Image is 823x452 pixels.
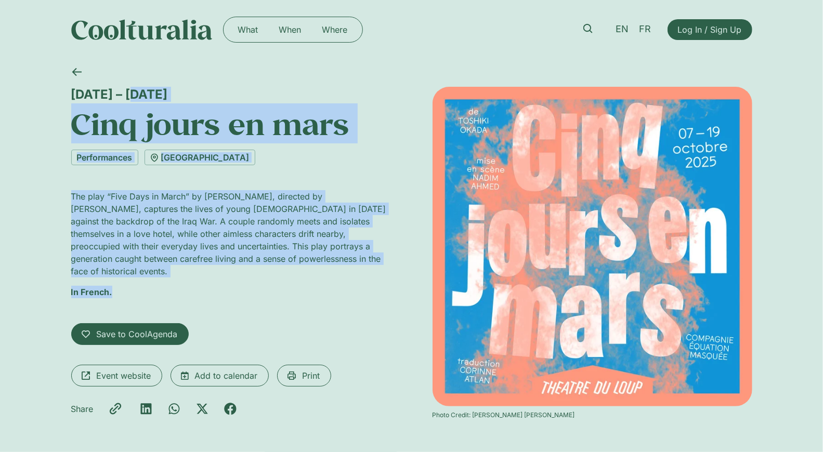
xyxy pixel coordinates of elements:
a: Performances [71,150,138,165]
a: Where [312,21,358,38]
a: Save to CoolAgenda [71,323,189,345]
span: Event website [97,369,151,382]
a: Log In / Sign Up [668,19,752,40]
a: [GEOGRAPHIC_DATA] [145,150,255,165]
img: Coolturalia - Cinq jours en mars [433,87,752,406]
a: Event website [71,365,162,387]
span: FR [639,24,651,35]
nav: Menu [228,21,358,38]
p: Share [71,403,94,415]
span: Add to calendar [195,369,258,382]
h1: Cinq jours en mars [71,106,391,141]
div: Photo Credit: [PERSON_NAME] [PERSON_NAME] [433,410,752,420]
a: Print [277,365,331,387]
span: Save to CoolAgenda [97,328,178,340]
strong: In French. [71,287,112,297]
a: When [269,21,312,38]
div: Share on whatsapp [168,403,180,415]
div: [DATE] – [DATE] [71,87,391,102]
div: Share on facebook [224,403,237,415]
a: EN [610,22,634,37]
a: What [228,21,269,38]
div: Share on x-twitter [196,403,208,415]
p: The play “Five Days in March” by [PERSON_NAME], directed by [PERSON_NAME], captures the lives of ... [71,190,391,277]
span: EN [616,24,629,35]
span: Log In / Sign Up [678,23,742,36]
a: FR [634,22,656,37]
a: Add to calendar [171,365,269,387]
span: Print [303,369,320,382]
div: Share on linkedin [140,403,152,415]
